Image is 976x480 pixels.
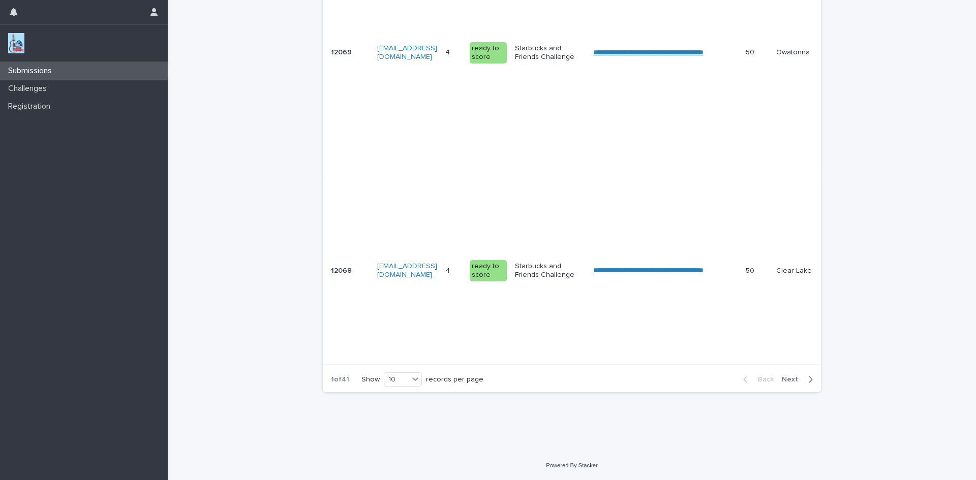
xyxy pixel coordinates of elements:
[331,46,354,57] p: 12069
[746,265,756,275] p: 50
[776,267,846,275] p: Clear Lake
[8,33,24,53] img: jxsLJbdS1eYBI7rVAS4p
[4,102,58,111] p: Registration
[4,66,60,76] p: Submissions
[445,46,452,57] p: 4
[515,262,585,279] p: Starbucks and Friends Challenge
[323,367,357,392] p: 1 of 41
[377,45,437,60] a: [EMAIL_ADDRESS][DOMAIN_NAME]
[377,263,437,278] a: [EMAIL_ADDRESS][DOMAIN_NAME]
[546,462,597,468] a: Powered By Stacker
[746,46,756,57] p: 50
[445,265,452,275] p: 4
[515,44,585,61] p: Starbucks and Friends Challenge
[782,376,804,383] span: Next
[778,375,821,384] button: Next
[384,374,409,385] div: 10
[361,375,380,384] p: Show
[776,48,846,57] p: Owatonna
[331,265,354,275] p: 12068
[470,260,507,281] div: ready to score
[4,84,55,93] p: Challenges
[470,42,507,63] div: ready to score
[735,375,778,384] button: Back
[426,375,483,384] p: records per page
[752,376,774,383] span: Back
